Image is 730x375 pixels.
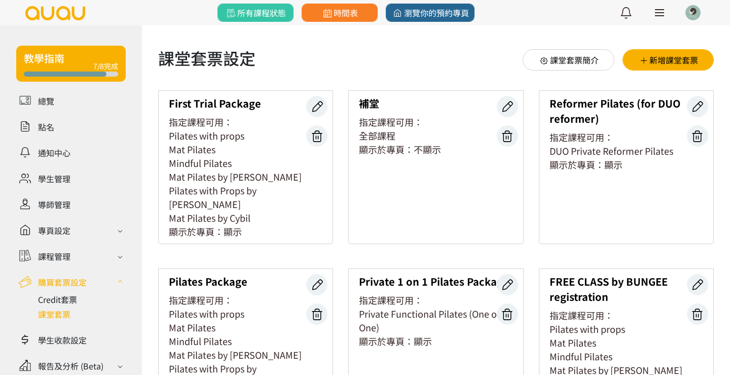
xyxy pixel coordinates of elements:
div: 專頁設定 [38,224,70,236]
div: DUO Private Reformer Pilates [550,144,703,158]
a: 新增課堂套票 [623,49,714,71]
div: Pilates with props Mat Pilates Mindful Pilates Mat Pilates by [PERSON_NAME] Pilates with Props by... [169,129,322,225]
span: 所有課程狀態 [225,7,286,19]
div: Private 1 on 1 Pilates Package [359,274,513,289]
div: Pilates Package [169,274,322,289]
div: First Trial Package [169,96,322,111]
a: 瀏覽你的預約專頁 [386,4,474,22]
div: 顯示於專頁：不顯示 [359,143,513,156]
div: 指定課程可用： [359,115,513,143]
a: 所有課程狀態 [217,4,294,22]
div: 報告及分析 (Beta) [38,360,103,372]
div: 課程管理 [38,250,70,262]
div: 顯示於專頁：顯示 [550,158,703,172]
a: 時間表 [302,4,378,22]
div: 購買套票設定 [38,276,87,288]
h1: 課堂套票設定 [158,46,255,70]
div: 補堂 [359,96,513,111]
div: FREE CLASS by BUNGEE registration [550,274,703,304]
img: logo.svg [24,6,86,20]
span: 時間表 [321,7,358,19]
a: 課堂套票簡介 [523,49,614,71]
div: 指定課程可用： [550,130,703,158]
div: 指定課程可用： [169,115,322,225]
div: 顯示於專頁：顯示 [359,334,513,348]
div: 顯示於專頁：顯示 [169,225,322,238]
div: 全部課程 [359,129,513,143]
div: Reformer Pilates (for DUO reformer) [550,96,703,126]
div: Private Functional Pilates (One on One) [359,307,513,334]
div: 指定課程可用： [359,293,513,334]
span: 瀏覽你的預約專頁 [391,7,469,19]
